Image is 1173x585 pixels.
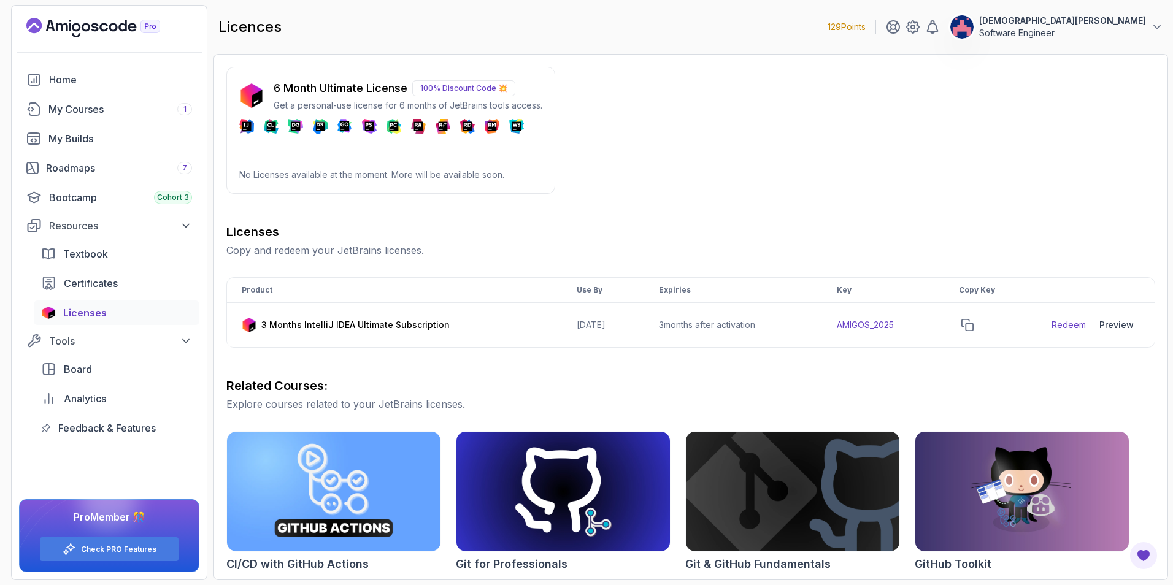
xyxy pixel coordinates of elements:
[39,537,179,562] button: Check PRO Features
[49,218,192,233] div: Resources
[644,278,821,303] th: Expiries
[19,67,199,92] a: home
[226,397,1155,411] p: Explore courses related to your JetBrains licenses.
[34,386,199,411] a: analytics
[959,316,976,334] button: copy-button
[1052,319,1086,331] a: Redeem
[456,432,670,551] img: Git for Professionals card
[226,243,1155,258] p: Copy and redeem your JetBrains licenses.
[34,271,199,296] a: certificates
[822,303,944,348] td: AMIGOS_2025
[19,156,199,180] a: roadmaps
[48,102,192,117] div: My Courses
[226,223,1155,240] h3: Licenses
[274,99,542,112] p: Get a personal-use license for 6 months of JetBrains tools access.
[64,391,106,406] span: Analytics
[644,303,821,348] td: 3 months after activation
[183,104,187,114] span: 1
[19,330,199,352] button: Tools
[227,432,440,551] img: CI/CD with GitHub Actions card
[46,161,192,175] div: Roadmaps
[685,556,831,573] h2: Git & GitHub Fundamentals
[34,300,199,325] a: licenses
[822,278,944,303] th: Key
[58,421,156,435] span: Feedback & Features
[239,83,264,108] img: jetbrains icon
[34,416,199,440] a: feedback
[686,432,899,551] img: Git & GitHub Fundamentals card
[1093,313,1140,337] button: Preview
[19,215,199,237] button: Resources
[81,545,156,554] a: Check PRO Features
[412,80,515,96] p: 100% Discount Code 💥
[26,18,188,37] a: Landing page
[944,278,1037,303] th: Copy Key
[182,163,187,173] span: 7
[274,80,407,97] p: 6 Month Ultimate License
[261,319,450,331] p: 3 Months IntelliJ IDEA Ultimate Subscription
[239,169,542,181] p: No Licenses available at the moment. More will be available soon.
[562,278,644,303] th: Use By
[49,190,192,205] div: Bootcamp
[34,357,199,381] a: board
[915,556,991,573] h2: GitHub Toolkit
[49,334,192,348] div: Tools
[1099,319,1134,331] div: Preview
[157,193,189,202] span: Cohort 3
[1129,541,1158,570] button: Open Feedback Button
[64,276,118,291] span: Certificates
[63,305,107,320] span: Licenses
[227,278,562,303] th: Product
[226,556,369,573] h2: CI/CD with GitHub Actions
[242,318,256,332] img: jetbrains icon
[41,307,56,319] img: jetbrains icon
[218,17,282,37] h2: licences
[979,27,1146,39] p: Software Engineer
[64,362,92,377] span: Board
[562,303,644,348] td: [DATE]
[828,21,866,33] p: 129 Points
[226,377,1155,394] h3: Related Courses:
[49,72,192,87] div: Home
[950,15,974,39] img: user profile image
[63,247,108,261] span: Textbook
[915,432,1129,551] img: GitHub Toolkit card
[34,242,199,266] a: textbook
[456,556,567,573] h2: Git for Professionals
[979,15,1146,27] p: [DEMOGRAPHIC_DATA][PERSON_NAME]
[48,131,192,146] div: My Builds
[19,97,199,121] a: courses
[950,15,1163,39] button: user profile image[DEMOGRAPHIC_DATA][PERSON_NAME]Software Engineer
[19,126,199,151] a: builds
[19,185,199,210] a: bootcamp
